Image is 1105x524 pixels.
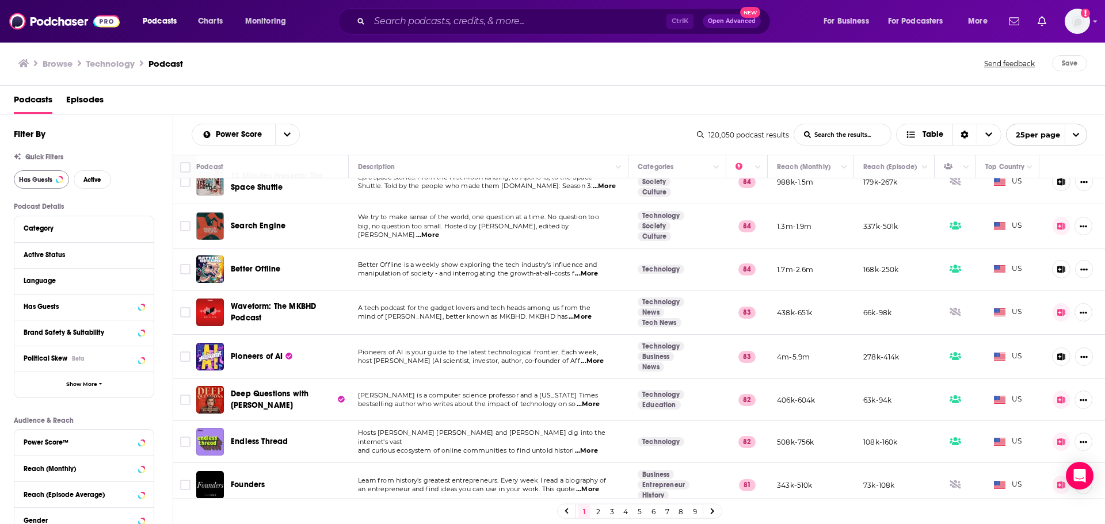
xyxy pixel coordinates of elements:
[358,182,592,190] span: Shuttle. Told by the people who made them [DOMAIN_NAME]: Season 3:
[66,381,97,388] span: Show More
[358,222,569,239] span: big, no question too small. Hosted by [PERSON_NAME], edited by [PERSON_NAME]
[1075,173,1093,191] button: Show More Button
[577,400,600,409] span: ...More
[638,437,684,446] a: Technology
[24,273,144,288] button: Language
[569,312,592,322] span: ...More
[638,297,684,307] a: Technology
[196,471,224,499] img: Founders
[994,436,1022,447] span: US
[1007,126,1060,144] span: 25 per page
[777,480,813,490] p: 343k-510k
[708,18,756,24] span: Open Advanced
[180,307,190,318] span: Toggle select row
[24,247,144,262] button: Active Status
[14,128,45,139] h2: Filter By
[86,58,135,69] h1: Technology
[576,485,599,494] span: ...More
[358,312,567,320] span: mind of [PERSON_NAME], better known as MKBHD. MKBHD has
[923,131,943,139] span: Table
[9,10,120,32] img: Podchaser - Follow, Share and Rate Podcasts
[581,357,604,366] span: ...More
[231,437,288,446] span: Endless Thread
[24,224,137,232] div: Category
[740,7,761,18] span: New
[689,504,700,518] a: 9
[593,182,616,191] span: ...More
[888,13,943,29] span: For Podcasters
[985,160,1024,174] div: Top Country
[196,343,224,370] a: Pioneers of AI
[231,301,345,324] a: Waveform: The MKBHD Podcast
[24,354,67,362] span: Political Skew
[738,351,756,362] p: 83
[369,12,666,30] input: Search podcasts, credits, & more...
[1081,9,1090,18] svg: Add a profile image
[231,221,285,231] span: Search Engine
[245,13,286,29] span: Monitoring
[1033,12,1051,31] a: Show notifications dropdown
[180,395,190,405] span: Toggle select row
[196,212,224,240] img: Search Engine
[349,8,782,35] div: Search podcasts, credits, & more...
[24,328,135,336] div: Brand Safety & Suitability
[638,160,673,174] div: Categories
[196,299,224,326] img: Waveform: The MKBHD Podcast
[192,124,300,146] h2: Choose List sort
[143,13,177,29] span: Podcasts
[863,221,898,231] p: 337k-501k
[994,176,1022,188] span: US
[358,173,592,181] span: Epic space stories. From the first Moon landing, to Apollo 13, to the Space
[275,124,299,145] button: open menu
[14,416,154,424] p: Audience & Reach
[606,504,618,518] a: 3
[1066,462,1093,489] div: Open Intercom Messenger
[638,491,669,500] a: History
[43,58,73,69] h3: Browse
[358,348,598,356] span: Pioneers of AI is your guide to the latest technological frontier. Each week,
[578,504,590,518] a: 1
[994,479,1022,491] span: US
[960,12,1002,30] button: open menu
[638,265,684,274] a: Technology
[1075,260,1093,278] button: Show More Button
[863,395,891,405] p: 63k-94k
[14,372,154,397] button: Show More
[196,160,223,174] div: Podcast
[638,232,671,241] a: Culture
[592,504,604,518] a: 2
[358,357,580,365] span: host [PERSON_NAME] (AI scientist, investor, author, co-founder of Aff
[661,504,673,518] a: 7
[638,390,684,399] a: Technology
[738,176,756,188] p: 84
[1006,124,1087,146] button: open menu
[74,170,111,189] button: Active
[638,177,670,186] a: Society
[959,160,973,174] button: Column Actions
[196,255,224,283] a: Better Offline
[66,90,104,114] a: Episodes
[358,476,606,484] span: Learn from history's greatest entrepreneurs. Every week I read a biography of
[196,386,224,414] img: Deep Questions with Cal Newport
[25,153,63,161] span: Quick Filters
[196,428,224,456] img: Endless Thread
[192,131,275,139] button: open menu
[358,429,605,446] span: Hosts [PERSON_NAME] [PERSON_NAME] and [PERSON_NAME] dig into the internet's vast
[638,470,674,479] a: Business
[231,351,292,362] a: Pioneers of AI
[358,391,599,399] span: [PERSON_NAME] is a computer science professor and a [US_STATE] Times
[638,362,664,372] a: News
[231,263,280,275] a: Better Offline
[777,177,814,187] p: 988k-1.5m
[19,177,52,183] span: Has Guests
[190,12,230,30] a: Charts
[881,12,960,30] button: open menu
[710,160,723,174] button: Column Actions
[994,220,1022,232] span: US
[863,160,917,174] div: Reach (Episode)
